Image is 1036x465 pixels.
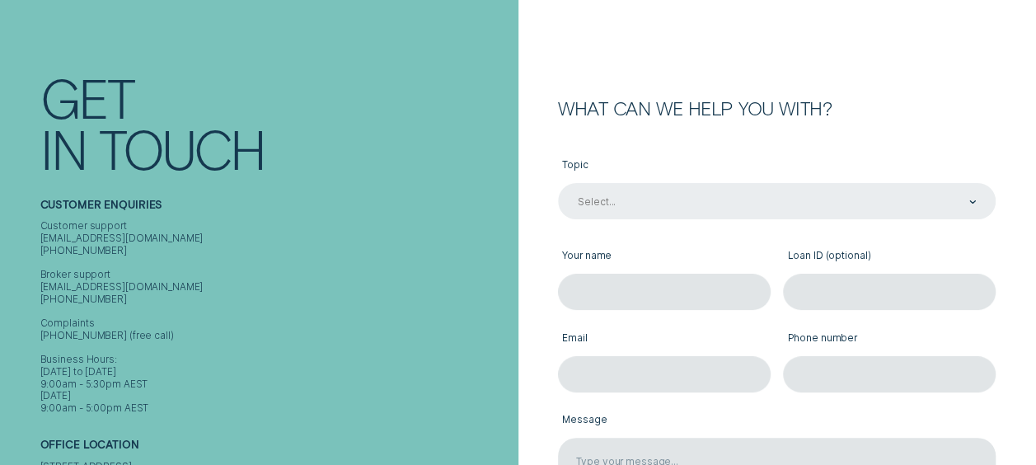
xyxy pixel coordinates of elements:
label: Email [558,322,771,356]
label: Message [558,405,996,439]
label: Loan ID (optional) [783,241,996,275]
label: Your name [558,241,771,275]
div: In [40,124,87,175]
div: Get [40,73,134,124]
div: Select... [578,195,616,208]
div: Touch [99,124,265,175]
h1: Get In Touch [40,73,513,174]
h2: Customer Enquiries [40,199,513,220]
h2: Office Location [40,439,513,460]
h2: What can we help you with? [558,100,996,118]
label: Phone number [783,322,996,356]
div: Customer support [EMAIL_ADDRESS][DOMAIN_NAME] [PHONE_NUMBER] Broker support [EMAIL_ADDRESS][DOMAI... [40,220,513,415]
label: Topic [558,149,996,183]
